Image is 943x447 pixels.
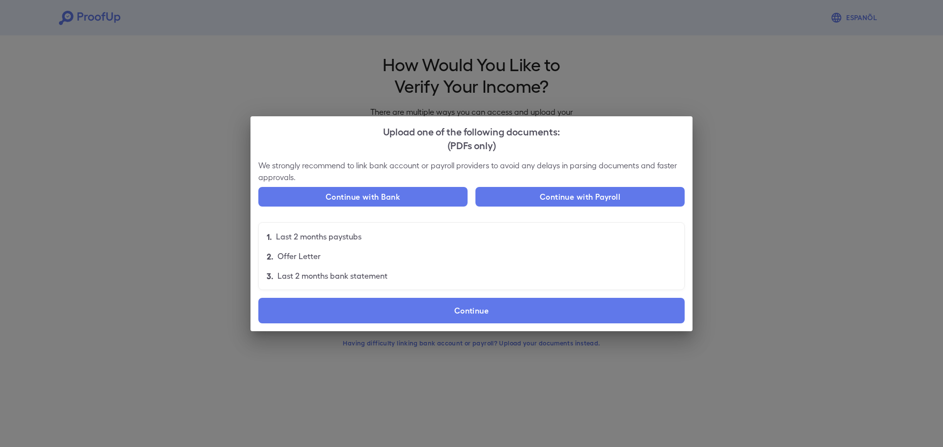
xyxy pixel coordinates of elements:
button: Continue with Payroll [475,187,685,207]
h2: Upload one of the following documents: [250,116,693,159]
p: We strongly recommend to link bank account or payroll providers to avoid any delays in parsing do... [258,159,685,183]
p: 1. [267,231,272,242]
button: Continue with Bank [258,187,468,207]
p: 2. [267,250,274,262]
div: (PDFs only) [258,138,685,152]
p: Offer Letter [277,250,321,262]
p: Last 2 months paystubs [276,231,361,242]
label: Continue [258,298,685,323]
p: 3. [267,270,274,282]
p: Last 2 months bank statement [277,270,388,282]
